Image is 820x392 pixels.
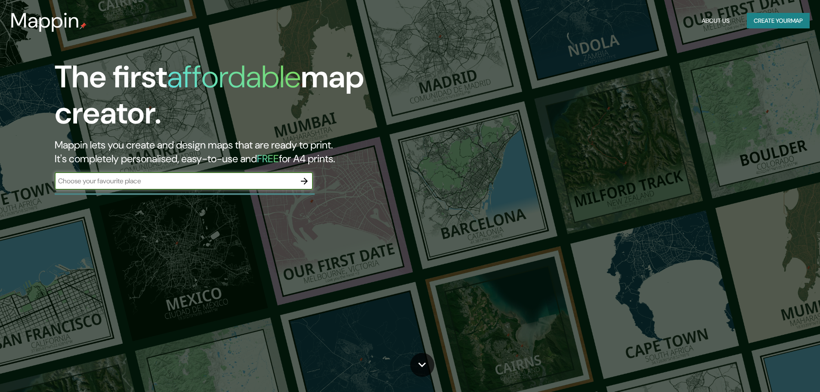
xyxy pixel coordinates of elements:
[167,57,301,97] h1: affordable
[747,13,810,29] button: Create yourmap
[55,138,465,166] h2: Mappin lets you create and design maps that are ready to print. It's completely personalised, eas...
[80,22,87,29] img: mappin-pin
[10,9,80,33] h3: Mappin
[257,152,279,165] h5: FREE
[698,13,733,29] button: About Us
[55,176,296,186] input: Choose your favourite place
[55,59,465,138] h1: The first map creator.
